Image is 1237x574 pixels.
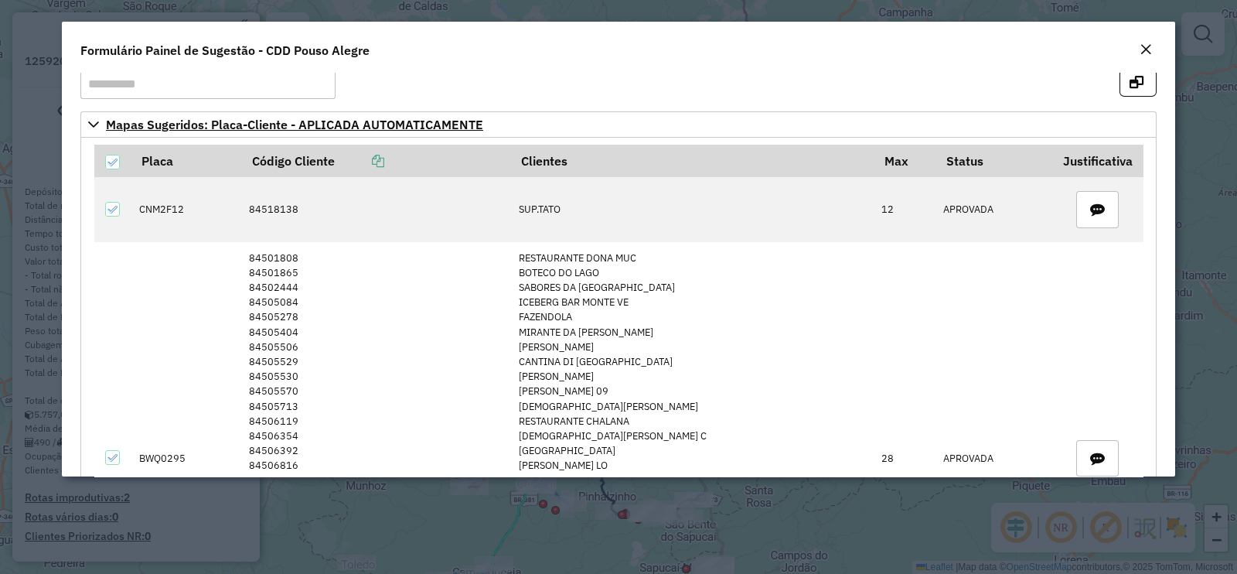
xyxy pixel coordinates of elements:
[80,41,370,60] h4: Formulário Painel de Sugestão - CDD Pouso Alegre
[131,145,241,177] th: Placa
[511,145,874,177] th: Clientes
[1052,145,1143,177] th: Justificativa
[874,145,935,177] th: Max
[511,177,874,242] td: SUP.TATO
[106,118,483,131] span: Mapas Sugeridos: Placa-Cliente - APLICADA AUTOMATICAMENTE
[241,145,511,177] th: Código Cliente
[935,177,1052,242] td: APROVADA
[874,177,935,242] td: 12
[335,153,384,169] a: Copiar
[131,177,241,242] td: CNM2F12
[1135,40,1157,60] button: Close
[935,145,1052,177] th: Status
[1119,73,1157,88] hb-button: Abrir em nova aba
[80,111,1157,138] a: Mapas Sugeridos: Placa-Cliente - APLICADA AUTOMATICAMENTE
[1140,43,1152,56] em: Fechar
[241,177,511,242] td: 84518138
